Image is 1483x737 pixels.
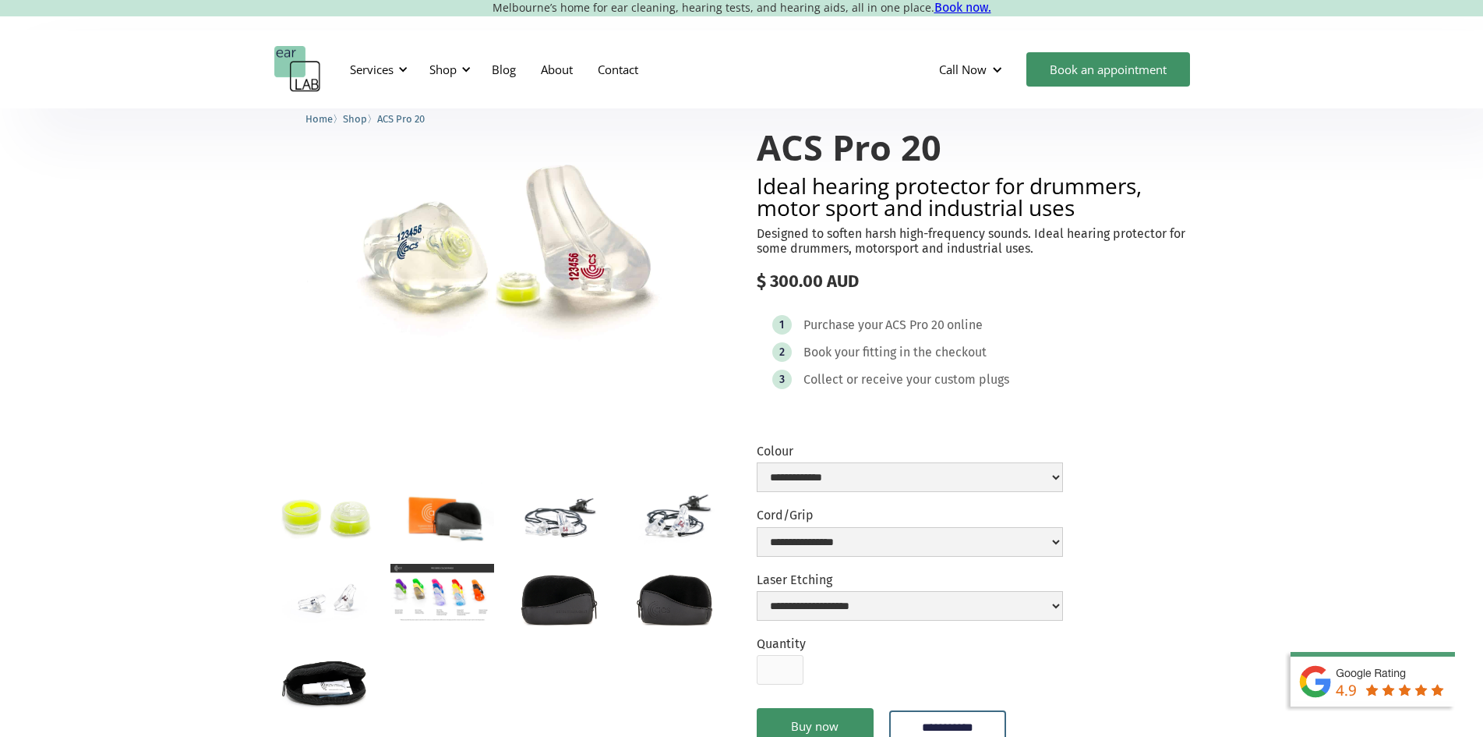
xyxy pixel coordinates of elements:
[274,97,727,408] a: open lightbox
[757,508,1063,523] label: Cord/Grip
[341,46,412,93] div: Services
[757,128,1209,167] h1: ACS Pro 20
[757,572,1063,587] label: Laser Etching
[343,111,377,127] li: 〉
[779,346,785,358] div: 2
[757,226,1209,256] p: Designed to soften harsh high-frequency sounds. Ideal hearing protector for some drummers, motors...
[274,482,378,551] a: open lightbox
[803,372,1009,388] div: Collect or receive your custom plugs
[939,62,987,77] div: Call Now
[390,564,494,622] a: open lightbox
[274,645,378,714] a: open lightbox
[757,636,806,651] label: Quantity
[274,564,378,632] a: open lightbox
[803,317,883,333] div: Purchase your
[429,62,457,77] div: Shop
[305,111,333,126] a: Home
[1026,52,1190,87] a: Book an appointment
[528,47,585,92] a: About
[343,111,367,126] a: Shop
[947,317,983,333] div: online
[377,111,425,126] a: ACS Pro 20
[274,97,727,408] img: ACS Pro 20
[420,46,475,93] div: Shop
[623,564,726,632] a: open lightbox
[757,271,1209,292] div: $ 300.00 AUD
[343,113,367,125] span: Shop
[757,444,1063,459] label: Colour
[585,47,651,92] a: Contact
[885,317,945,333] div: ACS Pro 20
[274,46,321,93] a: home
[779,319,784,331] div: 1
[927,46,1019,93] div: Call Now
[305,111,343,127] li: 〉
[377,113,425,125] span: ACS Pro 20
[623,482,726,551] a: open lightbox
[507,564,610,632] a: open lightbox
[507,482,610,551] a: open lightbox
[390,482,494,551] a: open lightbox
[350,62,394,77] div: Services
[803,345,987,360] div: Book your fitting in the checkout
[305,113,333,125] span: Home
[757,175,1209,218] h2: Ideal hearing protector for drummers, motor sport and industrial uses
[479,47,528,92] a: Blog
[779,374,785,385] div: 3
